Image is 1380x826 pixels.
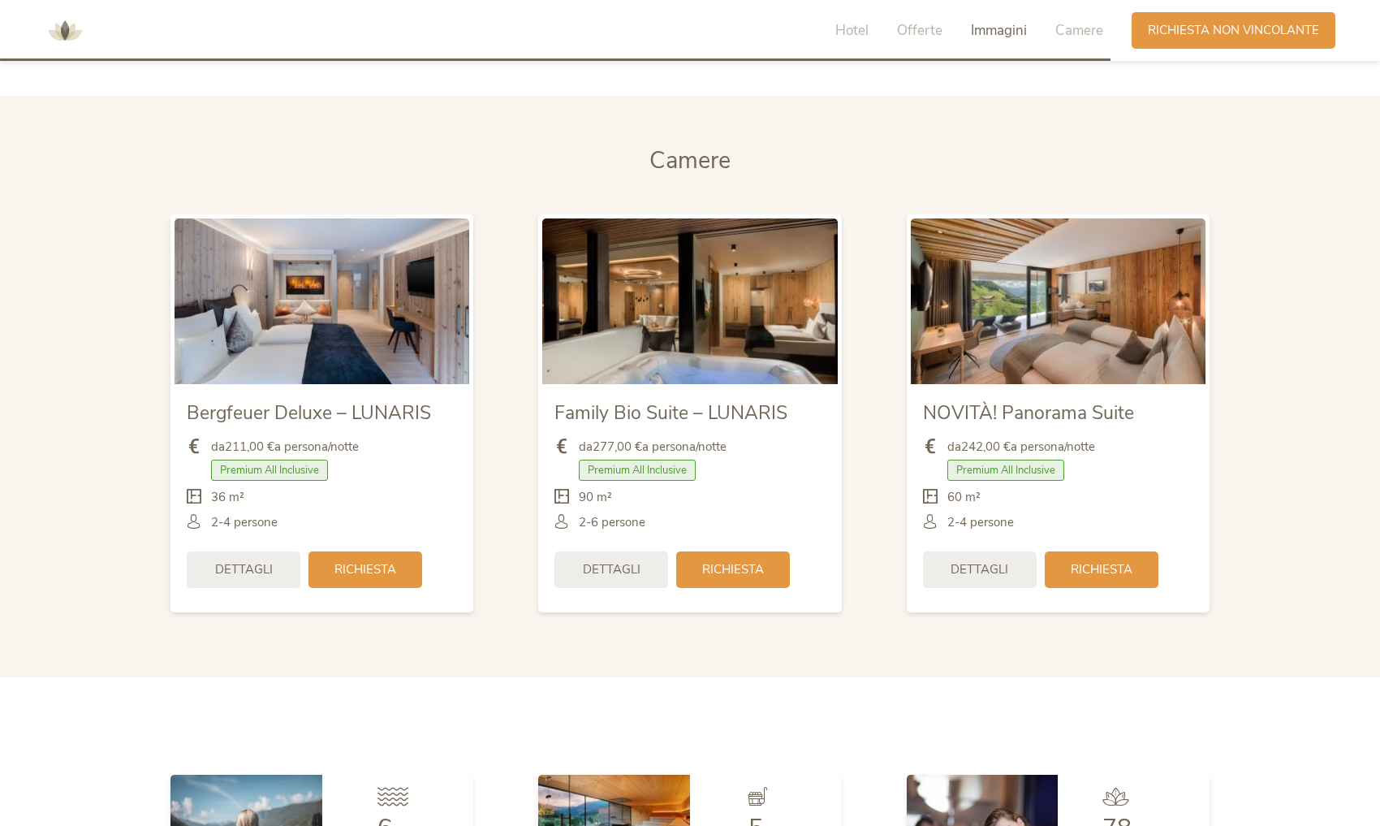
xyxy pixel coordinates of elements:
span: 2-6 persone [579,514,645,531]
span: 2-4 persone [211,514,278,531]
span: 60 m² [947,489,981,506]
a: AMONTI & LUNARIS Wellnessresort [41,24,89,36]
img: NOVITÀ! Panorama Suite [911,218,1205,384]
span: NOVITÀ! Panorama Suite [923,400,1134,426]
img: Bergfeuer Deluxe – LUNARIS [175,218,469,384]
span: Premium All Inclusive [947,460,1064,481]
span: da a persona/notte [211,439,359,456]
img: AMONTI & LUNARIS Wellnessresort [41,6,89,55]
span: Offerte [897,21,942,40]
b: 211,00 € [225,439,274,455]
span: 2-4 persone [947,514,1014,531]
span: Richiesta non vincolante [1148,22,1319,39]
b: 242,00 € [961,439,1011,455]
span: Bergfeuer Deluxe – LUNARIS [187,400,431,426]
span: Camere [1055,21,1103,40]
span: Dettagli [583,561,640,578]
span: Dettagli [215,561,273,578]
span: Richiesta [334,561,396,578]
span: Richiesta [1071,561,1132,578]
span: Premium All Inclusive [579,460,696,481]
span: 36 m² [211,489,244,506]
b: 277,00 € [593,439,642,455]
span: da a persona/notte [947,439,1095,456]
span: Hotel [835,21,869,40]
span: da a persona/notte [579,439,727,456]
span: Family Bio Suite – LUNARIS [554,400,787,426]
span: Immagini [971,21,1027,40]
span: Richiesta [702,561,764,578]
span: Camere [649,145,731,176]
img: Family Bio Suite – LUNARIS [542,218,837,384]
span: Dettagli [951,561,1008,578]
span: 90 m² [579,489,612,506]
span: Premium All Inclusive [211,460,328,481]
